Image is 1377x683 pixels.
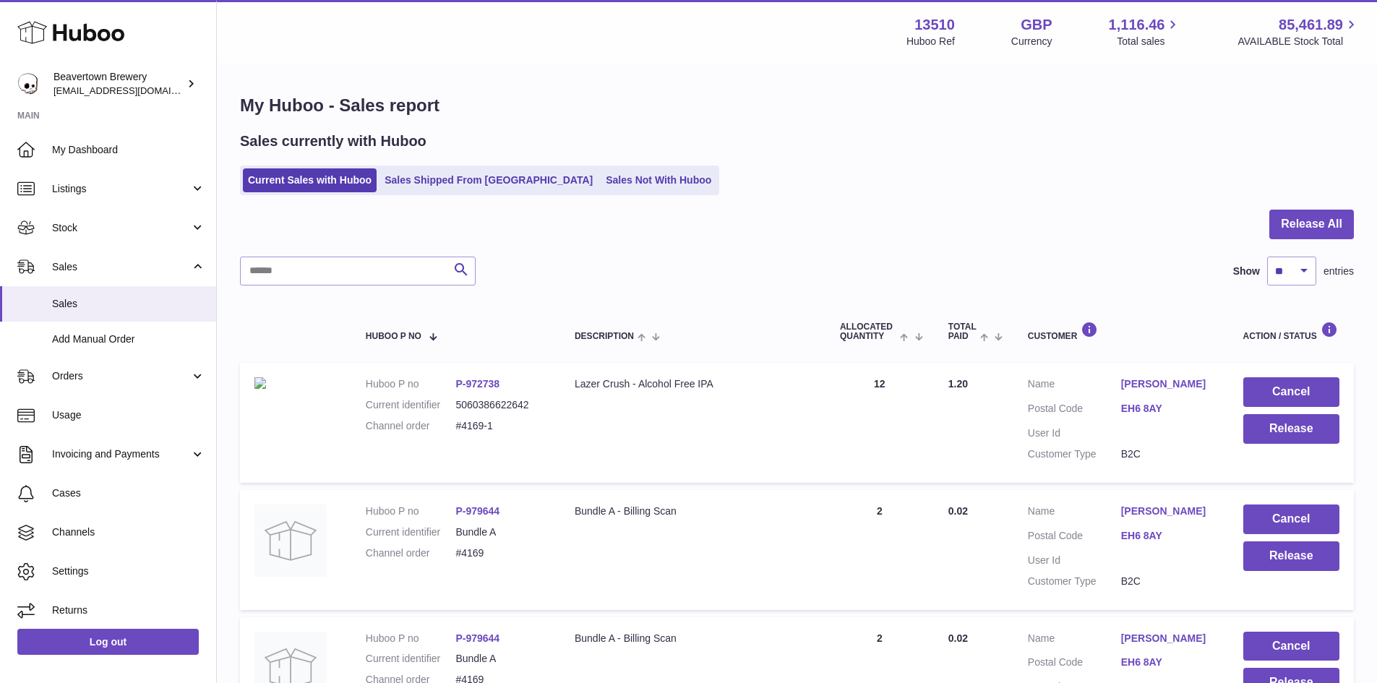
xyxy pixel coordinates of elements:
[1121,504,1214,518] a: [PERSON_NAME]
[17,629,199,655] a: Log out
[906,35,955,48] div: Huboo Ref
[1243,632,1339,661] button: Cancel
[914,15,955,35] strong: 13510
[366,652,456,666] dt: Current identifier
[1028,377,1121,395] dt: Name
[575,504,811,518] div: Bundle A - Billing Scan
[53,85,213,96] span: [EMAIL_ADDRESS][DOMAIN_NAME]
[455,525,546,539] dd: Bundle A
[240,94,1354,117] h1: My Huboo - Sales report
[366,632,456,645] dt: Huboo P no
[366,398,456,412] dt: Current identifier
[1237,15,1360,48] a: 85,461.89 AVAILABLE Stock Total
[52,221,190,235] span: Stock
[1121,529,1214,543] a: EH6 8AY
[455,378,499,390] a: P-972738
[1028,632,1121,649] dt: Name
[1028,575,1121,588] dt: Customer Type
[575,377,811,391] div: Lazer Crush - Alcohol Free IPA
[52,297,205,311] span: Sales
[948,632,968,644] span: 0.02
[575,632,811,645] div: Bundle A - Billing Scan
[825,490,934,610] td: 2
[1233,265,1260,278] label: Show
[254,377,266,389] img: beavertown-brewery-lazer-crush-beer-can_c0e1ae99-4890-499a-a34c-a3054c97123a.png
[52,332,205,346] span: Add Manual Order
[1243,541,1339,571] button: Release
[1028,554,1121,567] dt: User Id
[1121,656,1214,669] a: EH6 8AY
[840,322,897,341] span: ALLOCATED Quantity
[1121,632,1214,645] a: [PERSON_NAME]
[1279,15,1343,35] span: 85,461.89
[366,332,421,341] span: Huboo P no
[1028,426,1121,440] dt: User Id
[455,419,546,433] dd: #4169-1
[948,505,968,517] span: 0.02
[52,447,190,461] span: Invoicing and Payments
[601,168,716,192] a: Sales Not With Huboo
[52,525,205,539] span: Channels
[52,564,205,578] span: Settings
[366,377,456,391] dt: Huboo P no
[1243,377,1339,407] button: Cancel
[1021,15,1052,35] strong: GBP
[1109,15,1182,48] a: 1,116.46 Total sales
[1028,529,1121,546] dt: Postal Code
[379,168,598,192] a: Sales Shipped From [GEOGRAPHIC_DATA]
[1028,322,1214,341] div: Customer
[240,132,426,151] h2: Sales currently with Huboo
[52,408,205,422] span: Usage
[366,504,456,518] dt: Huboo P no
[1028,656,1121,673] dt: Postal Code
[1121,575,1214,588] dd: B2C
[825,363,934,483] td: 12
[455,398,546,412] dd: 5060386622642
[52,603,205,617] span: Returns
[455,652,546,666] dd: Bundle A
[1109,15,1165,35] span: 1,116.46
[52,486,205,500] span: Cases
[455,546,546,560] dd: #4169
[1243,322,1339,341] div: Action / Status
[52,182,190,196] span: Listings
[455,505,499,517] a: P-979644
[52,143,205,157] span: My Dashboard
[17,73,39,95] img: internalAdmin-13510@internal.huboo.com
[948,378,968,390] span: 1.20
[366,419,456,433] dt: Channel order
[575,332,634,341] span: Description
[1121,447,1214,461] dd: B2C
[1011,35,1052,48] div: Currency
[1237,35,1360,48] span: AVAILABLE Stock Total
[1121,402,1214,416] a: EH6 8AY
[1028,504,1121,522] dt: Name
[948,322,977,341] span: Total paid
[52,260,190,274] span: Sales
[1028,402,1121,419] dt: Postal Code
[366,525,456,539] dt: Current identifier
[366,546,456,560] dt: Channel order
[1117,35,1181,48] span: Total sales
[254,504,327,577] img: no-photo.jpg
[1269,210,1354,239] button: Release All
[1243,504,1339,534] button: Cancel
[52,369,190,383] span: Orders
[53,70,184,98] div: Beavertown Brewery
[1121,377,1214,391] a: [PERSON_NAME]
[1243,414,1339,444] button: Release
[455,632,499,644] a: P-979644
[1028,447,1121,461] dt: Customer Type
[243,168,377,192] a: Current Sales with Huboo
[1324,265,1354,278] span: entries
